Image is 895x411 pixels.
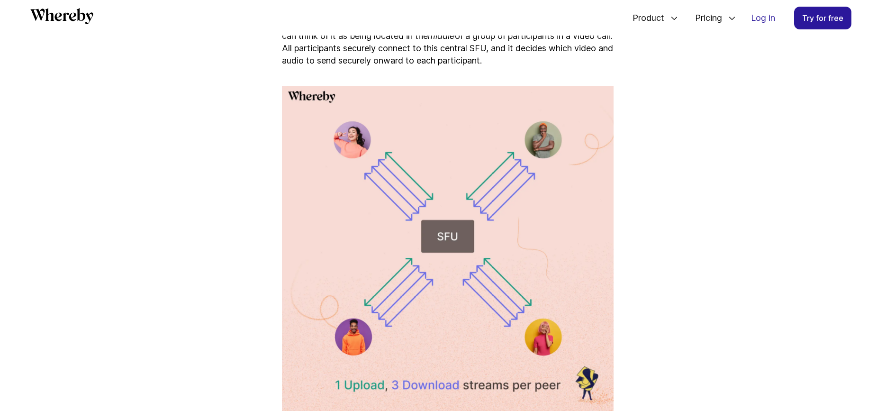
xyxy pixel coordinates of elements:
a: Try for free [794,7,851,29]
a: Log in [743,7,783,29]
span: Product [623,2,667,34]
svg: Whereby [30,8,93,24]
i: middle [428,31,455,41]
p: A Selective Forwarding Unit or SFU is a server that functions as a media router. You can think of... [282,18,614,67]
a: Whereby [30,8,93,27]
span: Pricing [686,2,724,34]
